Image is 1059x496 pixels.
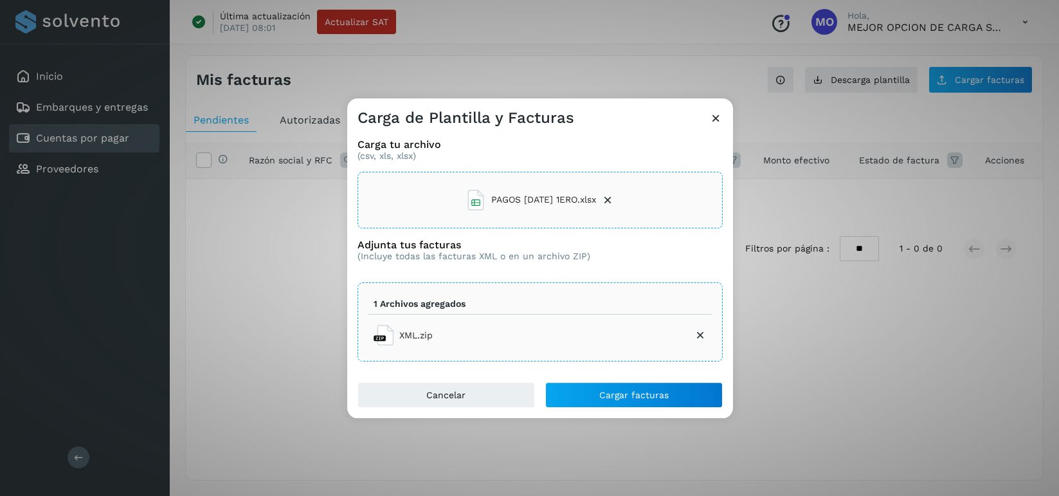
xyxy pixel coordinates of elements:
[358,109,574,127] h3: Carga de Plantilla y Facturas
[545,382,723,408] button: Cargar facturas
[399,329,433,342] span: XML.zip
[358,382,535,408] button: Cancelar
[426,390,466,400] span: Cancelar
[491,193,596,207] span: PAGOS [DATE] 1ERO.xlsx
[358,239,590,251] h3: Adjunta tus facturas
[599,390,669,400] span: Cargar facturas
[358,138,723,151] h3: Carga tu archivo
[358,251,590,262] p: (Incluye todas las facturas XML o en un archivo ZIP)
[358,151,723,161] p: (csv, xls, xlsx)
[374,299,466,309] p: 1 Archivos agregados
